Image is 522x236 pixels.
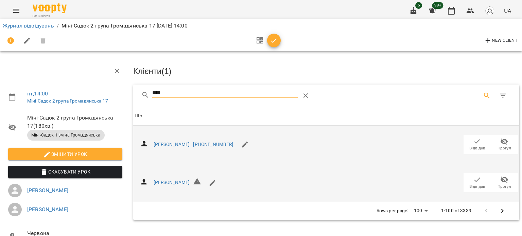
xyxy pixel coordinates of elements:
span: Скасувати Урок [14,168,117,176]
img: avatar_s.png [485,6,494,16]
a: Міні-Садок 2 група Громадянська 17 [27,98,108,104]
span: 5 [415,2,422,9]
span: Прогул [498,145,511,151]
button: Змінити урок [8,148,122,160]
div: ПІБ [135,112,142,120]
p: Міні-Садок 2 група Громадянська 17 [DATE] 14:00 [62,22,188,30]
h6: Невірний формат телефону ${ phone } [193,177,201,188]
button: Відвідав [464,135,491,154]
div: Sort [135,112,142,120]
a: пт , 14:00 [27,90,48,97]
a: [PERSON_NAME] [27,187,68,194]
span: 99+ [432,2,443,9]
button: Search [479,88,495,104]
button: Прогул [491,135,518,154]
a: [PERSON_NAME] [27,206,68,213]
span: New Client [484,37,518,45]
span: For Business [33,14,67,18]
h3: Клієнти ( 1 ) [133,67,519,76]
span: Змінити урок [14,150,117,158]
span: Відвідав [469,184,485,189]
span: Міні-Садок 1 зміна Громадянська [27,132,105,138]
div: 100 [411,206,430,216]
div: Table Toolbar [133,85,519,106]
p: 1-100 of 3339 [441,207,471,214]
button: New Client [482,35,519,46]
button: Menu [8,3,24,19]
span: ПІБ [135,112,518,120]
a: [PERSON_NAME] [154,142,190,147]
span: Прогул [498,184,511,189]
span: Міні-Садок 2 група Громадянська 17 ( 180 хв. ) [27,114,122,130]
span: Відвідав [469,145,485,151]
img: Voopty Logo [33,3,67,13]
a: [PHONE_NUMBER] [193,142,233,147]
nav: breadcrumb [3,22,519,30]
button: Прогул [491,173,518,192]
p: Rows per page: [377,207,408,214]
button: Next Page [494,203,510,219]
a: [PERSON_NAME] [154,180,190,185]
button: Фільтр [495,88,511,104]
input: Search [152,88,298,98]
button: Скасувати Урок [8,166,122,178]
span: UA [504,7,511,14]
button: UA [501,4,514,17]
a: Журнал відвідувань [3,22,54,29]
button: Відвідав [464,173,491,192]
li: / [57,22,59,30]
